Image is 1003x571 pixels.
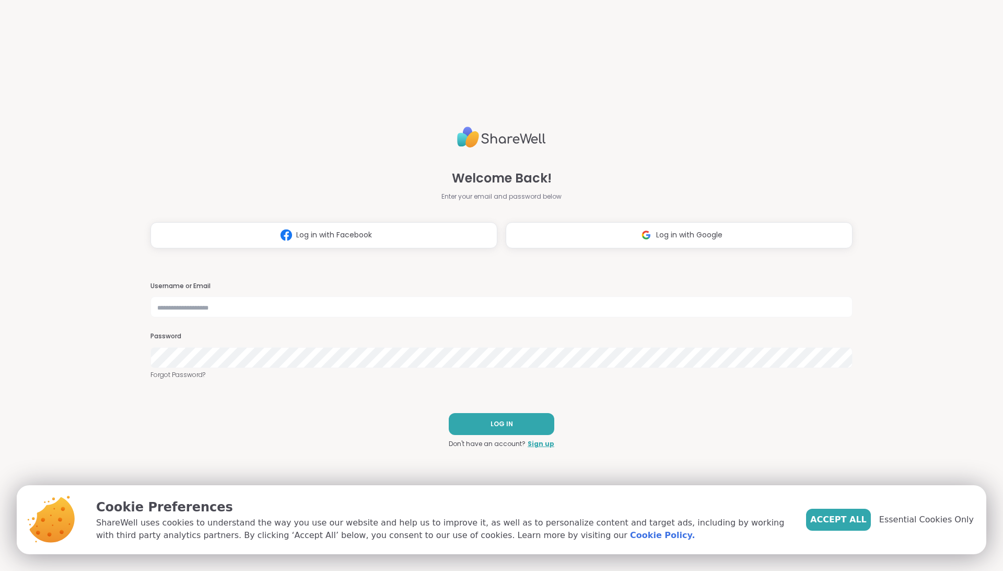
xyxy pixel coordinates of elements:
[879,513,974,526] span: Essential Cookies Only
[96,498,789,517] p: Cookie Preferences
[806,509,871,531] button: Accept All
[276,225,296,245] img: ShareWell Logomark
[96,517,789,542] p: ShareWell uses cookies to understand the way you use our website and help us to improve it, as we...
[636,225,656,245] img: ShareWell Logomark
[630,529,695,542] a: Cookie Policy.
[296,230,372,241] span: Log in with Facebook
[491,419,513,429] span: LOG IN
[506,222,853,248] button: Log in with Google
[810,513,867,526] span: Accept All
[441,192,562,201] span: Enter your email and password below
[528,439,554,449] a: Sign up
[150,370,853,380] a: Forgot Password?
[449,439,526,449] span: Don't have an account?
[150,332,853,341] h3: Password
[150,282,853,291] h3: Username or Email
[449,413,554,435] button: LOG IN
[656,230,722,241] span: Log in with Google
[150,222,497,248] button: Log in with Facebook
[457,122,546,152] img: ShareWell Logo
[452,169,552,188] span: Welcome Back!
